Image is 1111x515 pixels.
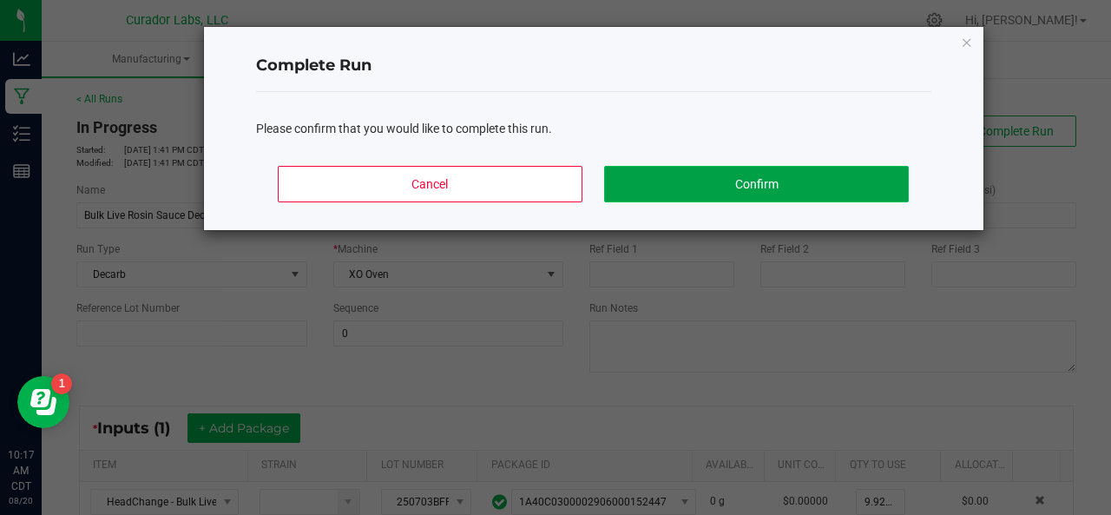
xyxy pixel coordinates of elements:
[256,55,931,77] h4: Complete Run
[604,166,908,202] button: Confirm
[256,120,931,138] div: Please confirm that you would like to complete this run.
[961,31,973,52] button: Close
[51,373,72,394] iframe: Resource center unread badge
[17,376,69,428] iframe: Resource center
[278,166,582,202] button: Cancel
